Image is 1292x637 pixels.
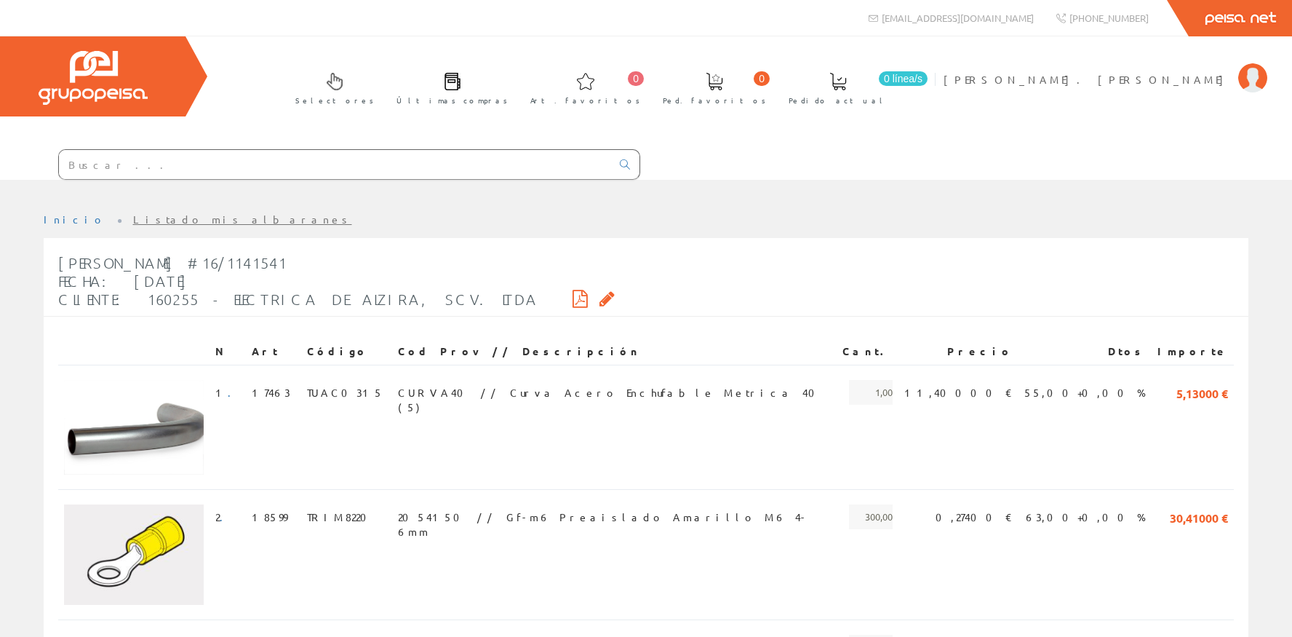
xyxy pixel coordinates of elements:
[599,293,615,304] i: Solicitar por email copia firmada
[301,339,392,365] th: Código
[392,339,837,365] th: Cod Prov // Descripción
[837,339,898,365] th: Cant.
[252,505,287,529] span: 18599
[849,380,893,405] span: 1,00
[64,380,204,475] img: Foto artículo (192x129.85714285714)
[215,505,232,529] span: 2
[64,505,204,606] img: Foto artículo (192x138.66666666667)
[882,12,1034,24] span: [EMAIL_ADDRESS][DOMAIN_NAME]
[898,339,1018,365] th: Precio
[44,213,105,226] a: Inicio
[1026,505,1146,529] span: 63,00+0,00 %
[1176,380,1228,405] span: 5,13000 €
[59,150,611,179] input: Buscar ...
[220,510,232,523] a: .
[246,339,301,365] th: Art
[307,505,375,529] span: TRIM8220
[1170,505,1228,529] span: 30,41000 €
[789,93,888,108] span: Pedido actual
[215,380,240,405] span: 1
[382,60,515,114] a: Últimas compras
[849,505,893,529] span: 300,00
[1018,339,1152,365] th: Dtos
[307,380,383,405] span: TUAC0315
[904,380,1013,405] span: 11,40000 €
[281,60,381,114] a: Selectores
[39,51,148,105] img: Grupo Peisa
[663,93,766,108] span: Ped. favoritos
[1152,339,1234,365] th: Importe
[210,339,246,365] th: N
[1024,380,1146,405] span: 55,00+0,00 %
[396,93,508,108] span: Últimas compras
[228,386,240,399] a: .
[295,93,374,108] span: Selectores
[1069,12,1149,24] span: [PHONE_NUMBER]
[398,505,831,529] span: 2054150 // Gf-m6 Preaislado Amarillo M6 4-6mm
[944,72,1231,87] span: [PERSON_NAME]. [PERSON_NAME]
[58,254,538,308] span: [PERSON_NAME] #16/1141541 Fecha: [DATE] Cliente: 160255 - ELECTRICA DE ALZIRA, SCV. LTDA
[573,293,588,304] i: Descargar PDF
[252,380,290,405] span: 17463
[530,93,640,108] span: Art. favoritos
[133,213,352,226] a: Listado mis albaranes
[398,380,831,405] span: CURVA40 // Curva Acero Enchufable Metrica 40 (5)
[628,71,644,86] span: 0
[879,71,928,86] span: 0 línea/s
[944,60,1267,74] a: [PERSON_NAME]. [PERSON_NAME]
[754,71,770,86] span: 0
[936,505,1013,529] span: 0,27400 €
